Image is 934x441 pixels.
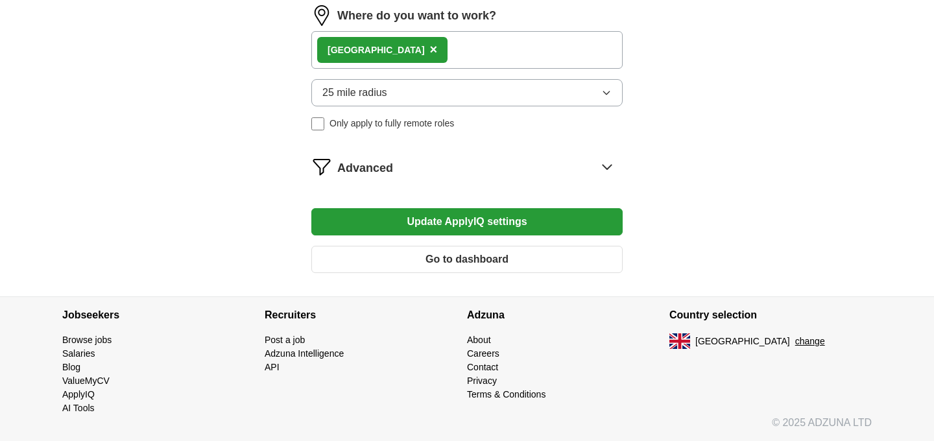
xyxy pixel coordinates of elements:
[311,79,623,106] button: 25 mile radius
[795,335,825,348] button: change
[467,389,545,399] a: Terms & Conditions
[329,117,454,130] span: Only apply to fully remote roles
[311,117,324,130] input: Only apply to fully remote roles
[62,362,80,372] a: Blog
[265,362,280,372] a: API
[265,348,344,359] a: Adzuna Intelligence
[328,43,425,57] div: [GEOGRAPHIC_DATA]
[311,208,623,235] button: Update ApplyIQ settings
[62,389,95,399] a: ApplyIQ
[467,335,491,345] a: About
[311,246,623,273] button: Go to dashboard
[669,333,690,349] img: UK flag
[311,156,332,177] img: filter
[311,5,332,26] img: location.png
[62,348,95,359] a: Salaries
[467,375,497,386] a: Privacy
[695,335,790,348] span: [GEOGRAPHIC_DATA]
[337,160,393,177] span: Advanced
[467,348,499,359] a: Careers
[322,85,387,101] span: 25 mile radius
[467,362,498,372] a: Contact
[430,42,438,56] span: ×
[669,297,872,333] h4: Country selection
[62,403,95,413] a: AI Tools
[62,375,110,386] a: ValueMyCV
[265,335,305,345] a: Post a job
[62,335,112,345] a: Browse jobs
[52,415,882,441] div: © 2025 ADZUNA LTD
[337,7,496,25] label: Where do you want to work?
[430,40,438,60] button: ×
